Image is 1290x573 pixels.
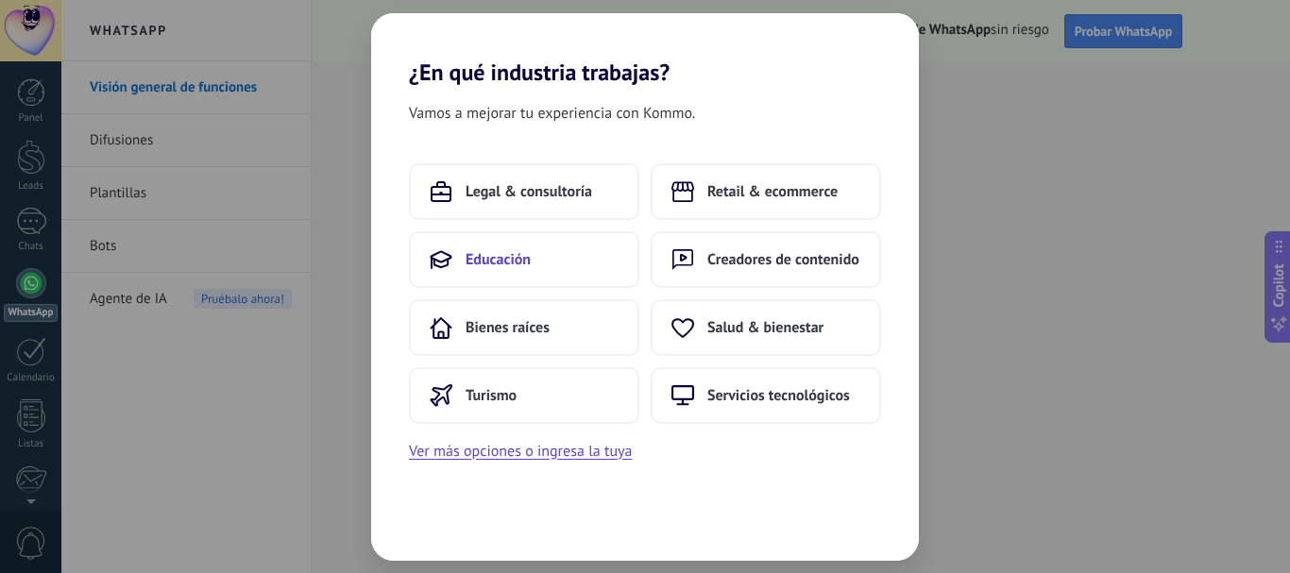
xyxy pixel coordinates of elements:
span: Creadores de contenido [707,250,859,269]
button: Turismo [409,367,639,424]
span: Salud & bienestar [707,318,823,337]
span: Retail & ecommerce [707,182,838,201]
button: Legal & consultoría [409,163,639,220]
span: Bienes raíces [466,318,550,337]
button: Salud & bienestar [651,299,881,356]
span: Servicios tecnológicos [707,386,850,405]
span: Educación [466,250,531,269]
h2: ¿En qué industria trabajas? [371,13,919,86]
span: Turismo [466,386,517,405]
button: Creadores de contenido [651,231,881,288]
span: Vamos a mejorar tu experiencia con Kommo. [409,101,695,126]
span: Legal & consultoría [466,182,592,201]
button: Servicios tecnológicos [651,367,881,424]
button: Bienes raíces [409,299,639,356]
button: Educación [409,231,639,288]
button: Ver más opciones o ingresa la tuya [409,439,632,463]
button: Retail & ecommerce [651,163,881,220]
